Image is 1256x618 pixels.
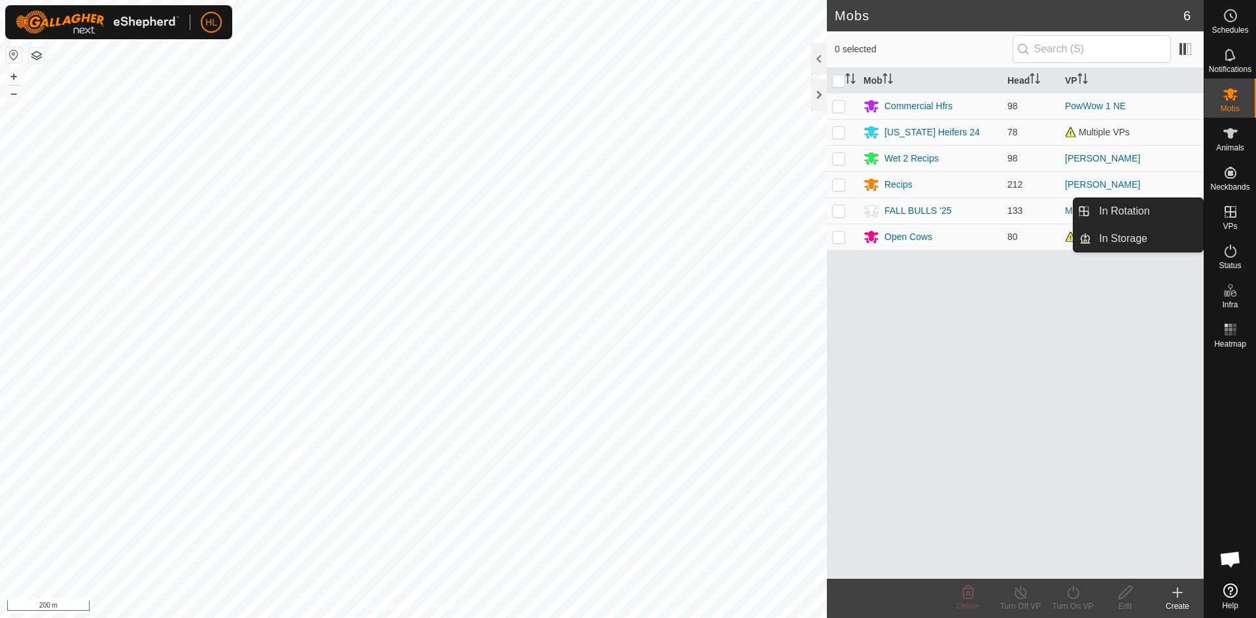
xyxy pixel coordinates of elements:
span: In Rotation [1099,203,1149,219]
div: Commercial Hfrs [884,99,952,113]
span: Delete [957,602,980,611]
button: + [6,69,22,84]
span: Schedules [1212,26,1248,34]
a: In Storage [1091,226,1203,252]
span: 98 [1007,101,1018,111]
th: Head [1002,68,1060,94]
span: Notifications [1209,65,1251,73]
div: Edit [1099,600,1151,612]
p-sorticon: Activate to sort [1030,75,1040,86]
span: VPs [1223,222,1237,230]
span: Multiple VPs [1065,127,1130,137]
p-sorticon: Activate to sort [1077,75,1088,86]
span: Mobs [1221,105,1240,112]
h2: Mobs [835,8,1183,24]
span: Help [1222,602,1238,609]
span: Neckbands [1210,183,1249,191]
a: PowWow 1 NE [1065,101,1126,111]
span: 6 [1183,6,1191,26]
span: 0 selected [835,43,1013,56]
img: Gallagher Logo [16,10,179,34]
th: VP [1060,68,1204,94]
div: Create [1151,600,1204,612]
span: Animals [1216,144,1244,152]
div: Recips [884,178,913,192]
span: 80 [1007,232,1018,242]
button: Map Layers [29,48,44,63]
span: Heatmap [1214,340,1246,348]
input: Search (S) [1013,35,1171,63]
a: [PERSON_NAME] [1065,179,1140,190]
div: Open Cows [884,230,932,244]
div: FALL BULLS '25 [884,204,952,218]
a: MICOJA 4 [1065,205,1107,216]
div: Open chat [1211,540,1250,579]
a: Contact Us [427,601,465,613]
span: In Storage [1099,231,1147,247]
span: HL [205,16,217,29]
a: In Rotation [1091,198,1203,224]
div: [US_STATE] Heifers 24 [884,126,980,139]
th: Mob [858,68,1002,94]
p-sorticon: Activate to sort [845,75,856,86]
span: 133 [1007,205,1022,216]
button: – [6,86,22,101]
span: Status [1219,262,1241,269]
div: Turn On VP [1047,600,1099,612]
span: 78 [1007,127,1018,137]
span: Multiple VPs [1065,232,1130,242]
p-sorticon: Activate to sort [882,75,893,86]
a: Help [1204,578,1256,615]
div: Wet 2 Recips [884,152,939,165]
span: 98 [1007,153,1018,163]
a: Privacy Policy [362,601,411,613]
span: 212 [1007,179,1022,190]
span: Infra [1222,301,1238,309]
li: In Rotation [1073,198,1203,224]
li: In Storage [1073,226,1203,252]
a: [PERSON_NAME] [1065,153,1140,163]
div: Turn Off VP [994,600,1047,612]
button: Reset Map [6,47,22,63]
